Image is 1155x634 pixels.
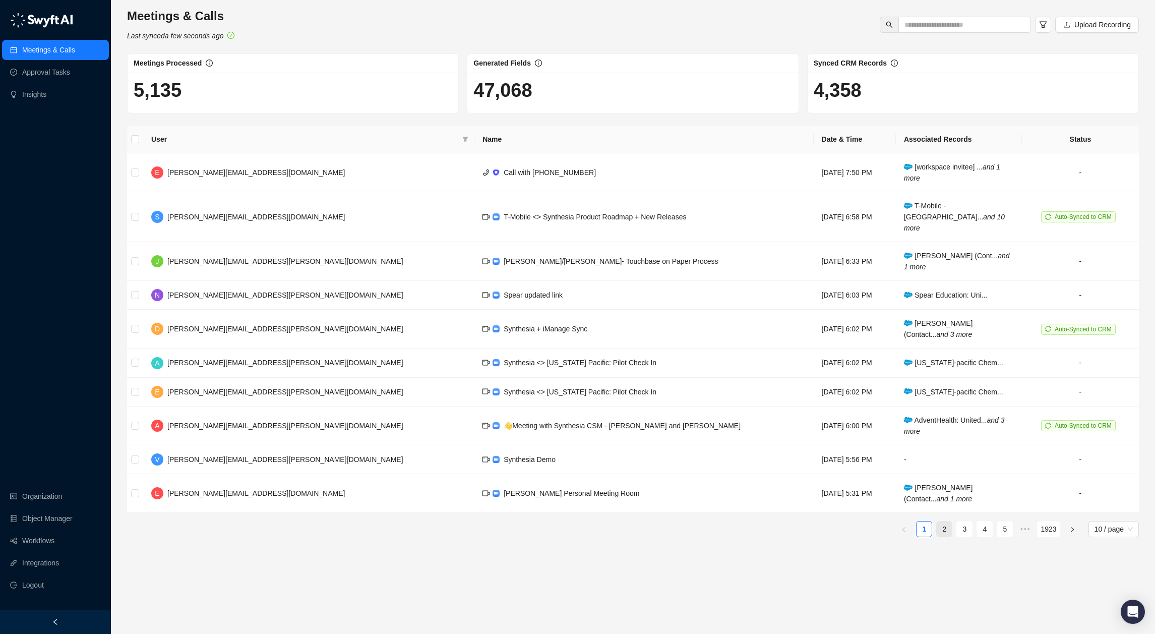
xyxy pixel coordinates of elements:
span: [PERSON_NAME] (Contact... [904,319,973,338]
span: sync [1045,423,1051,429]
span: logout [10,582,17,589]
span: check-circle [227,32,234,39]
img: zoom-DkfWWZB2.png [493,325,500,332]
a: 3 [957,522,972,537]
span: User [151,134,458,145]
i: and 3 more [904,416,1005,435]
span: sync [1045,214,1051,220]
i: and 3 more [936,330,972,338]
th: Name [474,126,813,153]
h1: 5,135 [134,79,452,102]
i: and 1 more [936,495,972,503]
td: [DATE] 6:03 PM [814,281,896,310]
a: Integrations [22,553,59,573]
button: left [896,521,912,537]
span: video-camera [482,456,490,463]
div: Open Intercom Messenger [1121,600,1145,624]
span: [US_STATE]-pacific Chem... [904,359,1003,367]
span: N [155,290,160,301]
td: [DATE] 6:02 PM [814,310,896,349]
span: right [1069,527,1075,533]
i: and 10 more [904,213,1005,232]
img: zoom-DkfWWZB2.png [493,213,500,220]
h1: 47,068 [473,79,792,102]
a: Object Manager [22,508,73,529]
span: Auto-Synced to CRM [1055,422,1112,429]
li: Next 5 Pages [1017,521,1033,537]
i: and 1 more [904,252,1010,271]
span: Synthesia + iManage Sync [504,325,587,333]
span: E [155,488,159,499]
span: [PERSON_NAME][EMAIL_ADDRESS][DOMAIN_NAME] [167,213,345,221]
span: ••• [1017,521,1033,537]
a: 1923 [1038,522,1059,537]
td: [DATE] 6:02 PM [814,349,896,377]
img: zoom-DkfWWZB2.png [493,258,500,265]
a: 4 [977,522,992,537]
span: [PERSON_NAME] (Contact... [904,484,973,503]
span: [PERSON_NAME][EMAIL_ADDRESS][PERSON_NAME][DOMAIN_NAME] [167,359,403,367]
span: D [155,323,160,334]
span: search [886,21,893,28]
span: Synthesia Demo [504,455,556,464]
td: - [1022,349,1139,377]
span: filter [1039,21,1047,29]
span: A [155,420,159,431]
span: [PERSON_NAME][EMAIL_ADDRESS][PERSON_NAME][DOMAIN_NAME] [167,257,403,265]
td: - [1022,378,1139,407]
li: 1923 [1037,521,1060,537]
li: 2 [936,521,952,537]
span: E [155,386,159,397]
td: [DATE] 5:31 PM [814,474,896,513]
td: - [1022,445,1139,474]
img: ix+ea6nV3o2uKgAAAABJRU5ErkJggg== [493,169,500,176]
li: 5 [997,521,1013,537]
h1: 4,358 [814,79,1132,102]
span: [PERSON_NAME][EMAIL_ADDRESS][PERSON_NAME][DOMAIN_NAME] [167,291,403,299]
span: [PERSON_NAME] (Cont... [904,252,1010,271]
span: Call with [PHONE_NUMBER] [504,168,596,177]
span: video-camera [482,213,490,220]
span: upload [1063,21,1070,28]
span: Synthesia <> [US_STATE] Pacific: Pilot Check In [504,359,656,367]
span: video-camera [482,490,490,497]
span: Synthesia <> [US_STATE] Pacific: Pilot Check In [504,388,656,396]
li: 1 [916,521,932,537]
button: right [1064,521,1080,537]
a: 5 [997,522,1012,537]
img: zoom-DkfWWZB2.png [493,292,500,299]
span: info-circle [891,60,898,67]
span: sync [1045,326,1051,332]
span: filter [462,136,468,142]
td: [DATE] 7:50 PM [814,153,896,192]
span: Spear Education: Uni... [904,291,987,299]
td: [DATE] 6:02 PM [814,378,896,407]
span: Logout [22,575,44,595]
td: [DATE] 6:33 PM [814,242,896,281]
li: Previous Page [896,521,912,537]
span: Synced CRM Records [814,59,887,67]
span: J [156,256,159,267]
a: Meetings & Calls [22,40,75,60]
img: zoom-DkfWWZB2.png [493,490,500,497]
img: zoom-DkfWWZB2.png [493,388,500,395]
span: video-camera [482,359,490,366]
td: - [1022,153,1139,192]
a: Approval Tasks [22,62,70,82]
span: [PERSON_NAME][EMAIL_ADDRESS][PERSON_NAME][DOMAIN_NAME] [167,422,403,430]
span: info-circle [535,60,542,67]
div: Page Size [1088,521,1139,537]
td: - [1022,281,1139,310]
i: and 1 more [904,163,1000,182]
a: Insights [22,84,46,104]
li: 3 [956,521,972,537]
span: 10 / page [1095,522,1133,537]
span: T-Mobile <> Synthesia Product Roadmap + New Releases [504,213,686,221]
h3: Meetings & Calls [127,8,234,24]
span: Upload Recording [1074,19,1131,30]
th: Date & Time [814,126,896,153]
button: Upload Recording [1055,17,1139,33]
span: S [155,211,159,222]
a: 1 [917,522,932,537]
